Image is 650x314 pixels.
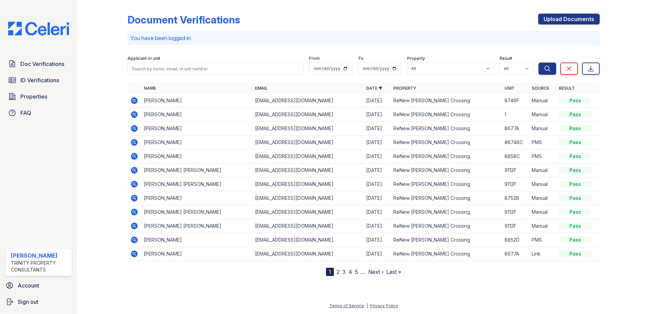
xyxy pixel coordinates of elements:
a: Sign out [3,295,74,309]
a: Doc Verifications [5,57,72,71]
td: 8677A [502,122,529,136]
td: [PERSON_NAME] [141,150,252,163]
img: CE_Logo_Blue-a8612792a0a2168367f1c8372b55b34899dd931a85d93a1a3d3e32e68fde9ad4.png [3,22,74,35]
td: 9112F [502,177,529,191]
td: [PERSON_NAME] [141,191,252,205]
div: [PERSON_NAME] [11,251,69,260]
td: ReNew [PERSON_NAME] Crossing [391,136,502,150]
div: | [366,303,368,308]
span: FAQ [20,109,31,117]
div: Pass [559,97,592,104]
td: 9112F [502,205,529,219]
a: FAQ [5,106,72,120]
a: 2 [337,268,340,275]
td: ReNew [PERSON_NAME] Crossing [391,163,502,177]
td: 8746F [502,94,529,108]
td: ReNew [PERSON_NAME] Crossing [391,233,502,247]
td: ReNew [PERSON_NAME] Crossing [391,219,502,233]
a: Terms of Service [329,303,364,308]
td: [PERSON_NAME] [141,94,252,108]
span: Sign out [18,298,38,306]
td: [DATE] [363,191,391,205]
label: From [309,56,320,61]
label: Result [499,56,512,61]
label: Property [407,56,425,61]
div: Trinity Property Consultants [11,260,69,273]
td: Manual [529,163,556,177]
span: Account [18,281,39,290]
td: [EMAIL_ADDRESS][DOMAIN_NAME] [252,136,363,150]
td: ReNew [PERSON_NAME] Crossing [391,191,502,205]
td: [PERSON_NAME] [PERSON_NAME] [141,177,252,191]
a: Unit [504,86,515,91]
td: [DATE] [363,94,391,108]
div: Document Verifications [127,14,240,26]
td: [EMAIL_ADDRESS][DOMAIN_NAME] [252,191,363,205]
td: [DATE] [363,177,391,191]
a: Last » [386,268,401,275]
a: Upload Documents [538,14,600,24]
a: Date ▼ [366,86,382,91]
div: Pass [559,195,592,202]
td: [DATE] [363,150,391,163]
td: ReNew [PERSON_NAME] Crossing [391,205,502,219]
label: To [358,56,363,61]
span: Properties [20,92,47,101]
td: 8752B [502,191,529,205]
td: Manual [529,108,556,122]
td: #8748C [502,136,529,150]
td: Manual [529,205,556,219]
td: [EMAIL_ADDRESS][DOMAIN_NAME] [252,177,363,191]
div: Pass [559,209,592,215]
td: [DATE] [363,233,391,247]
td: Link [529,247,556,261]
label: Applicant or unit [127,56,160,61]
div: Pass [559,153,592,160]
div: Pass [559,223,592,229]
td: 8852D [502,233,529,247]
td: Manual [529,191,556,205]
input: Search by name, email, or unit number [127,63,304,75]
td: 8858C [502,150,529,163]
td: Manual [529,122,556,136]
div: 1 [326,268,334,276]
div: Pass [559,111,592,118]
td: [DATE] [363,122,391,136]
td: Manual [529,219,556,233]
a: Property [393,86,416,91]
td: ReNew [PERSON_NAME] Crossing [391,247,502,261]
a: Privacy Policy [370,303,398,308]
div: Pass [559,237,592,243]
td: [DATE] [363,219,391,233]
a: ID Verifications [5,73,72,87]
td: ReNew [PERSON_NAME] Crossing [391,122,502,136]
td: [DATE] [363,108,391,122]
td: ReNew [PERSON_NAME] Crossing [391,150,502,163]
a: Email [255,86,268,91]
a: 3 [342,268,346,275]
span: Doc Verifications [20,60,64,68]
td: [PERSON_NAME] [141,108,252,122]
td: 9112F [502,163,529,177]
a: Properties [5,90,72,103]
a: Source [532,86,549,91]
a: Name [144,86,156,91]
td: PMS [529,136,556,150]
td: [EMAIL_ADDRESS][DOMAIN_NAME] [252,219,363,233]
td: 8677A [502,247,529,261]
td: PMS [529,233,556,247]
p: You have been logged in [130,34,597,42]
a: Result [559,86,575,91]
td: [DATE] [363,136,391,150]
a: Next › [368,268,383,275]
a: 4 [348,268,352,275]
div: Pass [559,125,592,132]
td: [EMAIL_ADDRESS][DOMAIN_NAME] [252,247,363,261]
td: 1 [502,108,529,122]
div: Pass [559,181,592,188]
td: [DATE] [363,247,391,261]
td: [PERSON_NAME] [141,247,252,261]
div: Pass [559,250,592,257]
td: [PERSON_NAME] [141,122,252,136]
span: … [361,268,365,276]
